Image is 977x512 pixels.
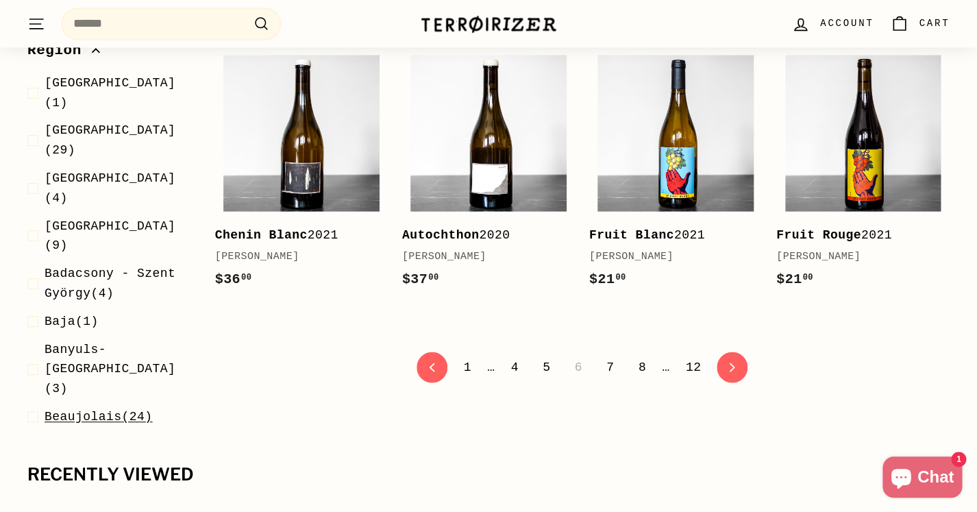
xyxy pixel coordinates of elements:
[882,3,958,44] a: Cart
[45,410,122,424] span: Beaujolais
[776,248,936,265] div: [PERSON_NAME]
[402,225,562,245] div: 2020
[776,225,936,245] div: 2021
[45,315,75,328] span: Baja
[215,47,388,304] a: Chenin Blanc2021[PERSON_NAME]
[402,271,439,287] span: $37
[45,343,175,376] span: Banyuls-[GEOGRAPHIC_DATA]
[27,40,92,63] span: Region
[27,465,950,484] div: Recently viewed
[502,355,526,378] a: 4
[630,355,654,378] a: 8
[215,271,252,287] span: $36
[45,312,99,332] span: (1)
[45,340,193,399] span: (3)
[589,228,674,241] b: Fruit Blanc
[776,47,950,304] a: Fruit Rouge2021[PERSON_NAME]
[589,248,749,265] div: [PERSON_NAME]
[241,272,251,282] sup: 00
[598,355,622,378] a: 7
[45,407,153,427] span: (24)
[45,124,175,138] span: [GEOGRAPHIC_DATA]
[45,73,193,113] span: (1)
[820,16,874,31] span: Account
[27,36,193,73] button: Region
[534,355,558,378] a: 5
[215,228,308,241] b: Chenin Blanc
[589,47,763,304] a: Fruit Blanc2021[PERSON_NAME]
[402,228,480,241] b: Autochthon
[45,265,193,304] span: (4)
[45,219,175,233] span: [GEOGRAPHIC_DATA]
[45,172,175,186] span: [GEOGRAPHIC_DATA]
[215,248,375,265] div: [PERSON_NAME]
[487,361,495,373] span: …
[45,267,175,301] span: Badacsony - Szent György
[776,228,861,241] b: Fruit Rouge
[776,271,813,287] span: $21
[919,16,950,31] span: Cart
[589,271,626,287] span: $21
[455,355,479,378] a: 1
[662,361,669,373] span: …
[615,272,626,282] sup: 00
[678,355,710,378] a: 12
[45,217,193,256] span: (9)
[589,225,749,245] div: 2021
[402,47,576,304] a: Autochthon2020[PERSON_NAME]
[783,3,882,44] a: Account
[878,456,966,501] inbox-online-store-chat: Shopify online store chat
[428,272,438,282] sup: 00
[567,355,591,378] span: 6
[215,225,375,245] div: 2021
[45,169,193,209] span: (4)
[802,272,813,282] sup: 00
[402,248,562,265] div: [PERSON_NAME]
[45,121,193,161] span: (29)
[45,76,175,90] span: [GEOGRAPHIC_DATA]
